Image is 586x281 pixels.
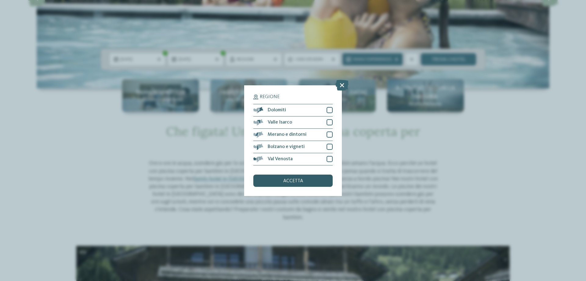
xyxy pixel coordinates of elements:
span: Valle Isarco [268,120,292,125]
span: Bolzano e vigneti [268,144,305,149]
span: Dolomiti [268,108,286,113]
span: Val Venosta [268,157,293,161]
span: accetta [283,179,303,183]
span: Merano e dintorni [268,132,306,137]
span: Regione [260,94,280,99]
